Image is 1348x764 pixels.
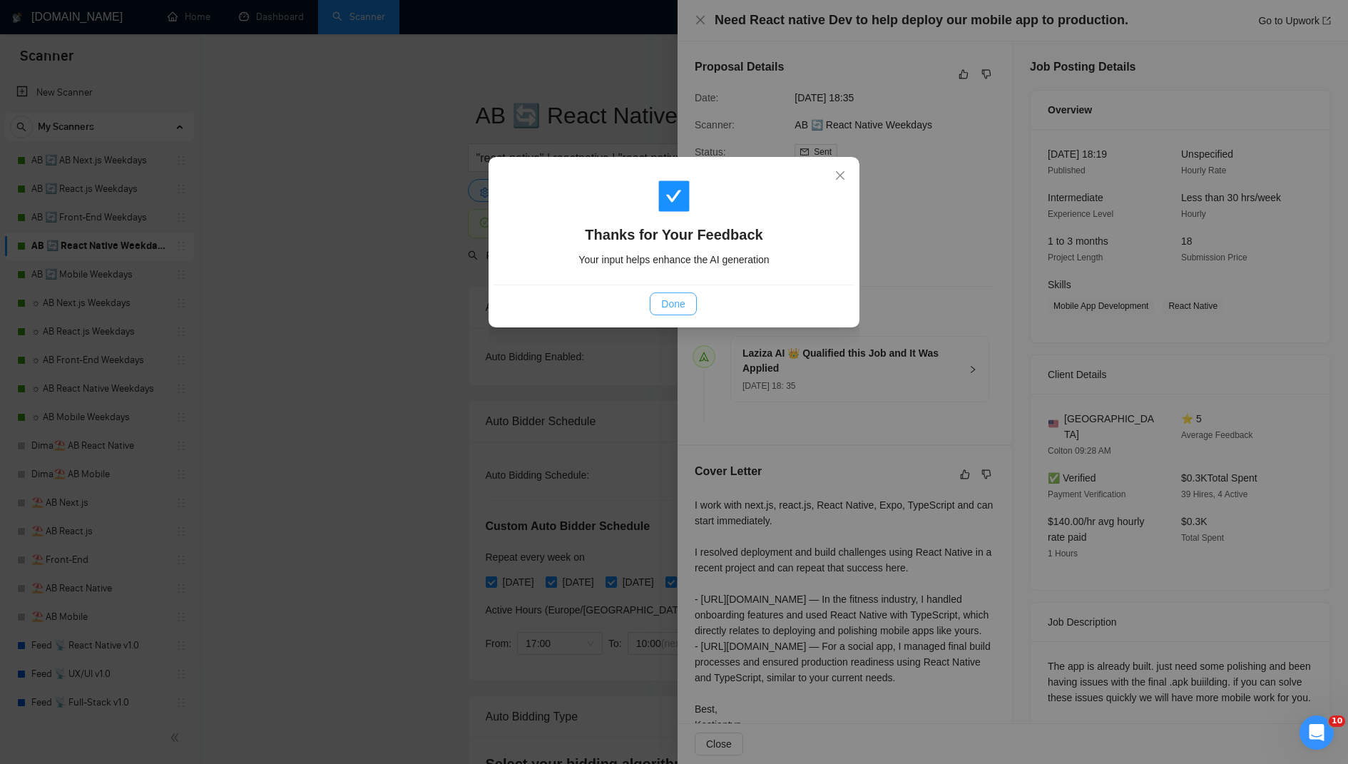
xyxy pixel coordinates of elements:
span: 10 [1329,715,1345,727]
h4: Thanks for Your Feedback [511,225,837,245]
span: Your input helps enhance the AI generation [578,254,769,265]
span: close [834,170,846,181]
span: Done [661,296,685,312]
iframe: Intercom live chat [1300,715,1334,750]
button: Done [650,292,696,315]
button: Close [821,157,859,195]
span: check-square [657,179,691,213]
